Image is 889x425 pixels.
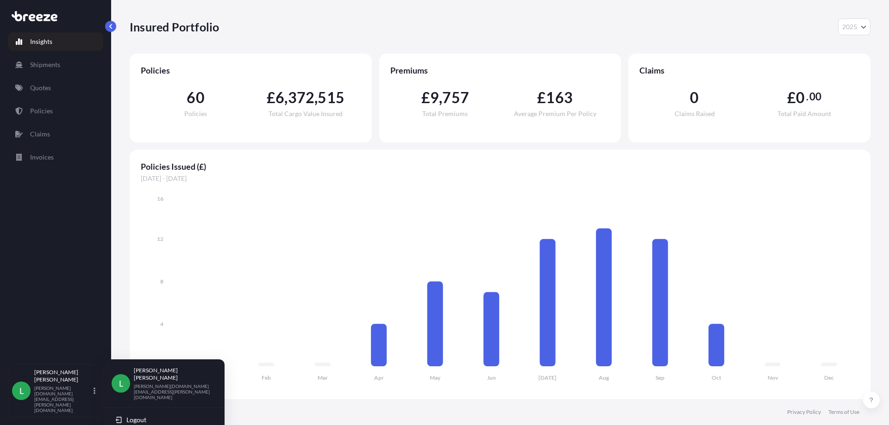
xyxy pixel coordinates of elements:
[269,111,343,117] span: Total Cargo Value Insured
[126,415,146,425] span: Logout
[267,90,275,105] span: £
[439,90,442,105] span: ,
[8,55,103,74] a: Shipments
[828,408,859,416] a: Terms of Use
[130,19,219,34] p: Insured Portfolio
[430,90,439,105] span: 9
[187,90,204,105] span: 60
[421,90,430,105] span: £
[838,18,870,35] button: Year Selector
[599,374,609,381] tspan: Aug
[487,374,496,381] tspan: Jun
[141,161,859,172] span: Policies Issued (£)
[8,125,103,143] a: Claims
[514,111,596,117] span: Average Premium Per Policy
[787,90,796,105] span: £
[30,83,51,92] p: Quotes
[8,102,103,120] a: Policies
[806,93,808,100] span: .
[639,65,859,76] span: Claims
[262,374,271,381] tspan: Feb
[275,90,284,105] span: 6
[777,111,831,117] span: Total Paid Amount
[537,90,546,105] span: £
[134,383,210,400] p: [PERSON_NAME][DOMAIN_NAME][EMAIL_ADDRESS][PERSON_NAME][DOMAIN_NAME]
[8,148,103,166] a: Invoices
[675,111,715,117] span: Claims Raised
[842,22,857,31] span: 2025
[824,374,834,381] tspan: Dec
[768,374,778,381] tspan: Nov
[30,37,52,46] p: Insights
[8,79,103,97] a: Quotes
[712,374,721,381] tspan: Oct
[119,379,123,388] span: L
[546,90,573,105] span: 163
[318,374,328,381] tspan: Mar
[318,90,344,105] span: 515
[30,129,50,139] p: Claims
[157,195,163,202] tspan: 16
[430,374,441,381] tspan: May
[160,320,163,327] tspan: 4
[656,374,664,381] tspan: Sep
[34,385,92,413] p: [PERSON_NAME][DOMAIN_NAME][EMAIL_ADDRESS][PERSON_NAME][DOMAIN_NAME]
[184,111,207,117] span: Policies
[284,90,288,105] span: ,
[796,90,805,105] span: 0
[134,367,210,382] p: [PERSON_NAME] [PERSON_NAME]
[157,235,163,242] tspan: 12
[30,153,54,162] p: Invoices
[8,32,103,51] a: Insights
[160,278,163,285] tspan: 8
[422,111,468,117] span: Total Premiums
[442,90,469,105] span: 757
[809,93,821,100] span: 00
[34,369,92,383] p: [PERSON_NAME] [PERSON_NAME]
[141,174,859,183] span: [DATE] - [DATE]
[690,90,699,105] span: 0
[390,65,610,76] span: Premiums
[141,65,361,76] span: Policies
[30,106,53,116] p: Policies
[30,60,60,69] p: Shipments
[288,90,315,105] span: 372
[314,90,318,105] span: ,
[538,374,557,381] tspan: [DATE]
[374,374,384,381] tspan: Apr
[19,386,24,395] span: L
[787,408,821,416] a: Privacy Policy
